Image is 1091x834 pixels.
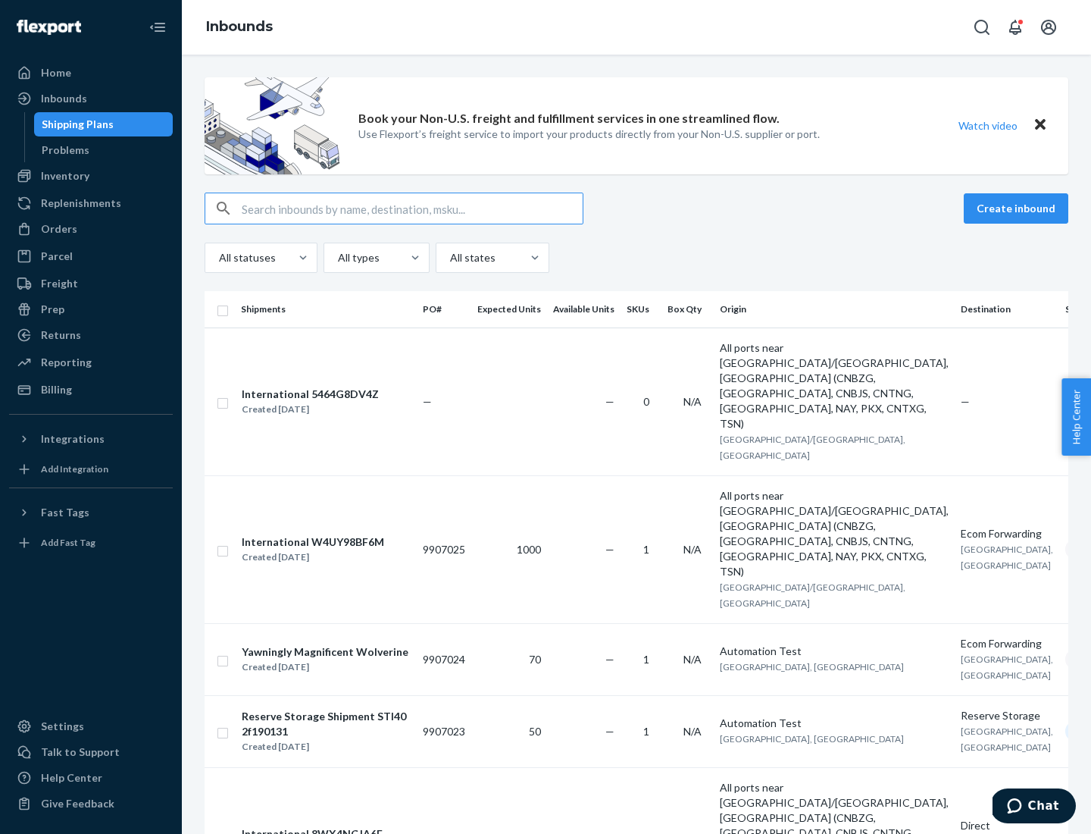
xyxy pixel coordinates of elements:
[955,291,1059,328] th: Destination
[9,271,173,296] a: Freight
[217,250,219,265] input: All statuses
[242,739,410,754] div: Created [DATE]
[41,91,87,106] div: Inbounds
[720,644,949,659] div: Automation Test
[9,792,173,816] button: Give Feedback
[417,695,471,767] td: 9907023
[41,196,121,211] div: Replenishments
[41,462,108,475] div: Add Integration
[643,653,649,666] span: 1
[358,127,820,142] p: Use Flexport’s freight service to import your products directly from your Non-U.S. supplier or port.
[41,249,73,264] div: Parcel
[1030,114,1050,136] button: Close
[471,291,547,328] th: Expected Units
[41,431,105,447] div: Integrations
[9,714,173,738] a: Settings
[9,500,173,525] button: Fast Tags
[206,18,273,35] a: Inbounds
[417,475,471,623] td: 9907025
[41,505,89,520] div: Fast Tags
[41,65,71,80] div: Home
[242,193,583,224] input: Search inbounds by name, destination, msku...
[42,143,89,158] div: Problems
[242,660,408,675] div: Created [DATE]
[1061,378,1091,456] button: Help Center
[9,244,173,268] a: Parcel
[683,653,702,666] span: N/A
[9,427,173,451] button: Integrations
[9,531,173,555] a: Add Fast Tag
[41,328,81,343] div: Returns
[34,138,173,162] a: Problems
[720,340,949,431] div: All ports near [GEOGRAPHIC_DATA]/[GEOGRAPHIC_DATA], [GEOGRAPHIC_DATA] (CNBZG, [GEOGRAPHIC_DATA], ...
[41,221,77,237] div: Orders
[242,644,408,660] div: Yawningly Magnificent Wolverine
[529,653,541,666] span: 70
[714,291,955,328] th: Origin
[42,117,114,132] div: Shipping Plans
[9,323,173,347] a: Returns
[547,291,621,328] th: Available Units
[993,789,1076,826] iframe: Opens a widget where you can chat to one of our agents
[17,20,81,35] img: Flexport logo
[605,543,614,556] span: —
[423,395,432,408] span: —
[964,193,1068,224] button: Create inbound
[1000,12,1030,42] button: Open notifications
[643,395,649,408] span: 0
[9,457,173,481] a: Add Integration
[9,297,173,321] a: Prep
[34,112,173,136] a: Shipping Plans
[417,623,471,695] td: 9907024
[517,543,541,556] span: 1000
[242,709,410,739] div: Reserve Storage Shipment STI402f190131
[242,535,384,550] div: International W4UY98BF6M
[142,12,173,42] button: Close Navigation
[961,636,1053,651] div: Ecom Forwarding
[417,291,471,328] th: PO#
[949,114,1027,136] button: Watch video
[9,61,173,85] a: Home
[9,191,173,215] a: Replenishments
[683,395,702,408] span: N/A
[235,291,417,328] th: Shipments
[336,250,338,265] input: All types
[605,725,614,738] span: —
[242,402,379,417] div: Created [DATE]
[1033,12,1064,42] button: Open account menu
[242,550,384,565] div: Created [DATE]
[961,544,1053,571] span: [GEOGRAPHIC_DATA], [GEOGRAPHIC_DATA]
[720,661,904,673] span: [GEOGRAPHIC_DATA], [GEOGRAPHIC_DATA]
[9,350,173,375] a: Reporting
[194,5,285,49] ol: breadcrumbs
[41,536,95,549] div: Add Fast Tag
[41,719,84,734] div: Settings
[41,796,114,811] div: Give Feedback
[242,387,379,402] div: International 5464G8DV4Z
[961,726,1053,753] span: [GEOGRAPHIC_DATA], [GEOGRAPHIC_DATA]
[643,543,649,556] span: 1
[683,543,702,556] span: N/A
[720,488,949,579] div: All ports near [GEOGRAPHIC_DATA]/[GEOGRAPHIC_DATA], [GEOGRAPHIC_DATA] (CNBZG, [GEOGRAPHIC_DATA], ...
[41,382,72,397] div: Billing
[961,818,1053,833] div: Direct
[41,770,102,785] div: Help Center
[720,434,905,461] span: [GEOGRAPHIC_DATA]/[GEOGRAPHIC_DATA], [GEOGRAPHIC_DATA]
[961,395,970,408] span: —
[720,733,904,745] span: [GEOGRAPHIC_DATA], [GEOGRAPHIC_DATA]
[9,86,173,111] a: Inbounds
[9,740,173,764] button: Talk to Support
[358,110,780,127] p: Book your Non-U.S. freight and fulfillment services in one streamlined flow.
[9,217,173,241] a: Orders
[621,291,661,328] th: SKUs
[720,716,949,731] div: Automation Test
[643,725,649,738] span: 1
[683,725,702,738] span: N/A
[41,276,78,291] div: Freight
[961,526,1053,541] div: Ecom Forwarding
[41,302,64,317] div: Prep
[605,653,614,666] span: —
[961,708,1053,723] div: Reserve Storage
